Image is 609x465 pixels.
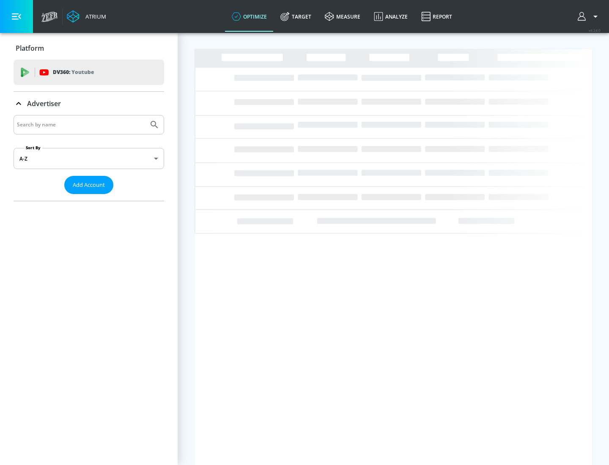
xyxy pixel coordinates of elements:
[14,115,164,201] div: Advertiser
[64,176,113,194] button: Add Account
[225,1,274,32] a: optimize
[318,1,367,32] a: measure
[14,194,164,201] nav: list of Advertiser
[14,92,164,115] div: Advertiser
[589,28,601,33] span: v 4.24.0
[14,36,164,60] div: Platform
[27,99,61,108] p: Advertiser
[274,1,318,32] a: Target
[14,148,164,169] div: A-Z
[24,145,42,150] label: Sort By
[17,119,145,130] input: Search by name
[73,180,105,190] span: Add Account
[71,68,94,77] p: Youtube
[16,44,44,53] p: Platform
[53,68,94,77] p: DV360:
[414,1,459,32] a: Report
[82,13,106,20] div: Atrium
[67,10,106,23] a: Atrium
[367,1,414,32] a: Analyze
[14,60,164,85] div: DV360: Youtube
